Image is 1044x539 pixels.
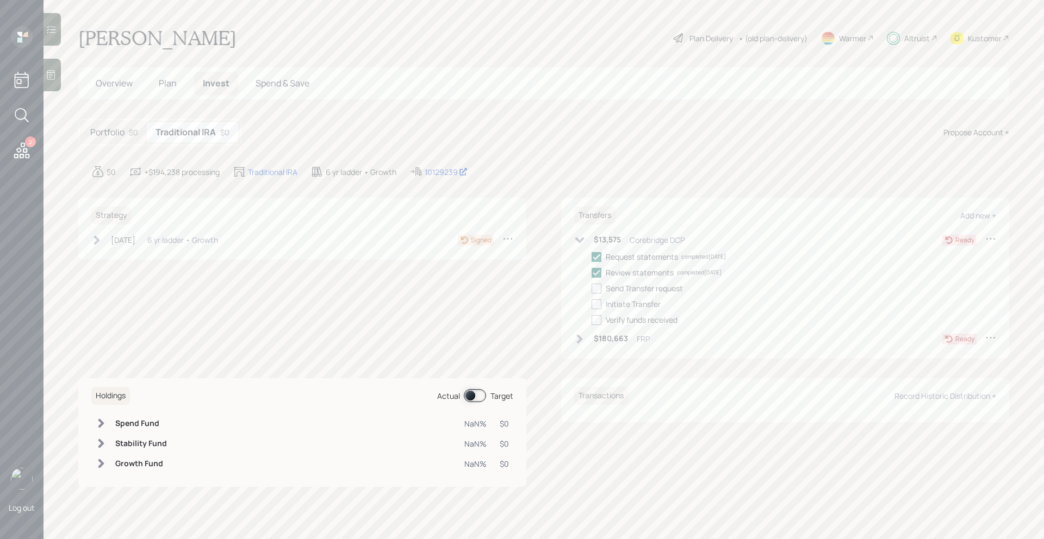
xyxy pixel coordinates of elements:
[606,251,678,262] div: Request statements
[425,166,468,178] div: 10129239
[203,77,229,89] span: Invest
[115,419,167,428] h6: Spend Fund
[111,234,135,246] div: [DATE]
[630,234,685,246] div: Corebridge DCP
[464,438,487,449] div: NaN%
[637,333,650,344] div: FRP
[91,387,130,405] h6: Holdings
[11,468,33,490] img: michael-russo-headshot.png
[500,458,509,469] div: $0
[115,439,167,448] h6: Stability Fund
[500,438,509,449] div: $0
[955,235,974,245] div: Ready
[839,33,866,44] div: Warmer
[248,166,297,178] div: Traditional IRA
[960,210,996,221] div: Add new +
[220,127,229,138] div: $0
[894,391,996,401] div: Record Historic Distribution +
[955,334,974,344] div: Ready
[738,33,807,44] div: • (old plan-delivery)
[606,298,661,310] div: Initiate Transfer
[326,166,396,178] div: 6 yr ladder • Growth
[943,127,1009,138] div: Propose Account +
[689,33,733,44] div: Plan Delivery
[574,206,616,224] h6: Transfers
[677,268,722,277] div: completed [DATE]
[594,334,628,343] h6: $180,663
[90,127,125,137] h5: Portfolio
[594,235,621,245] h6: $13,575
[490,390,513,402] div: Target
[96,77,133,89] span: Overview
[107,166,116,178] div: $0
[606,283,683,294] div: Send Transfer request
[606,314,678,325] div: Verify funds received
[471,235,492,245] div: Signed
[968,33,1002,44] div: Kustomer
[78,26,237,50] h1: [PERSON_NAME]
[464,458,487,469] div: NaN%
[156,127,216,137] h5: Traditional IRA
[147,234,218,246] div: 6 yr ladder • Growth
[144,166,220,178] div: +$194,238 processing
[25,136,36,147] div: 2
[256,77,309,89] span: Spend & Save
[129,127,138,138] div: $0
[681,253,726,261] div: completed [DATE]
[9,503,35,513] div: Log out
[904,33,930,44] div: Altruist
[115,459,167,468] h6: Growth Fund
[500,418,509,429] div: $0
[574,387,628,405] h6: Transactions
[437,390,460,402] div: Actual
[464,418,487,429] div: NaN%
[91,206,131,224] h6: Strategy
[159,77,177,89] span: Plan
[606,267,674,278] div: Review statements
